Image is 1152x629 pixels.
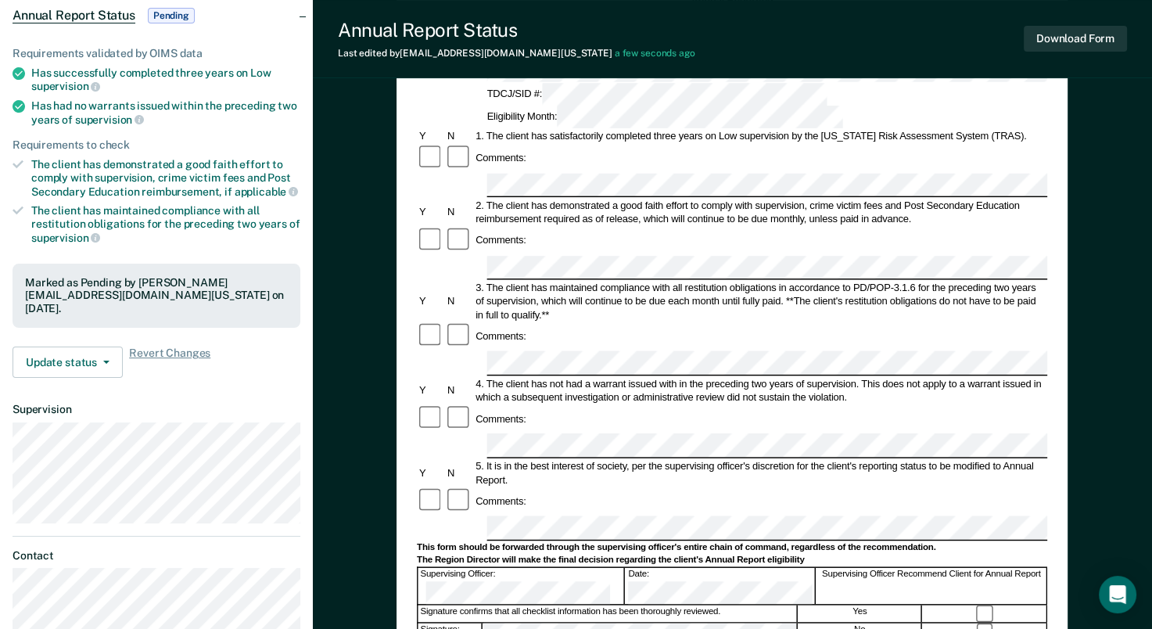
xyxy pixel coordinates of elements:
[474,130,1048,143] div: 1. The client has satisfactorily completed three years on Low supervision by the [US_STATE] Risk ...
[338,19,695,41] div: Annual Report Status
[75,113,144,126] span: supervision
[474,329,529,343] div: Comments:
[338,48,695,59] div: Last edited by [EMAIL_ADDRESS][DOMAIN_NAME][US_STATE]
[417,294,445,307] div: Y
[418,606,798,622] div: Signature confirms that all checklist information has been thoroughly reviewed.
[445,205,473,218] div: N
[474,151,529,164] div: Comments:
[148,8,195,23] span: Pending
[13,138,300,152] div: Requirements to check
[799,606,922,622] div: Yes
[31,66,300,93] div: Has successfully completed three years on Low
[13,347,123,378] button: Update status
[13,47,300,60] div: Requirements validated by OIMS data
[474,199,1048,226] div: 2. The client has demonstrated a good faith effort to comply with supervision, crime victim fees ...
[31,80,100,92] span: supervision
[485,83,830,106] div: TDCJ/SID #:
[1099,576,1136,613] div: Open Intercom Messenger
[13,403,300,416] dt: Supervision
[445,383,473,397] div: N
[474,459,1048,487] div: 5. It is in the best interest of society, per the supervising officer's discretion for the client...
[615,48,695,59] span: a few seconds ago
[474,412,529,426] div: Comments:
[474,234,529,247] div: Comments:
[31,232,100,244] span: supervision
[13,8,135,23] span: Annual Report Status
[474,281,1048,322] div: 3. The client has maintained compliance with all restitution obligations in accordance to PD/POP-...
[1024,26,1127,52] button: Download Form
[417,541,1047,553] div: This form should be forwarded through the supervising officer's entire chain of command, regardle...
[816,568,1047,604] div: Supervising Officer Recommend Client for Annual Report
[417,554,1047,566] div: The Region Director will make the final decision regarding the client's Annual Report eligibility
[417,465,445,479] div: Y
[31,99,300,126] div: Has had no warrants issued within the preceding two years of
[13,549,300,563] dt: Contact
[31,204,300,244] div: The client has maintained compliance with all restitution obligations for the preceding two years of
[417,383,445,397] div: Y
[445,130,473,143] div: N
[418,568,626,604] div: Supervising Officer:
[417,130,445,143] div: Y
[235,185,298,198] span: applicable
[417,205,445,218] div: Y
[474,494,529,508] div: Comments:
[25,276,288,315] div: Marked as Pending by [PERSON_NAME][EMAIL_ADDRESS][DOMAIN_NAME][US_STATE] on [DATE].
[129,347,210,378] span: Revert Changes
[626,568,816,604] div: Date:
[474,376,1048,404] div: 4. The client has not had a warrant issued with in the preceding two years of supervision. This d...
[445,465,473,479] div: N
[445,294,473,307] div: N
[485,106,845,128] div: Eligibility Month:
[31,158,300,198] div: The client has demonstrated a good faith effort to comply with supervision, crime victim fees and...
